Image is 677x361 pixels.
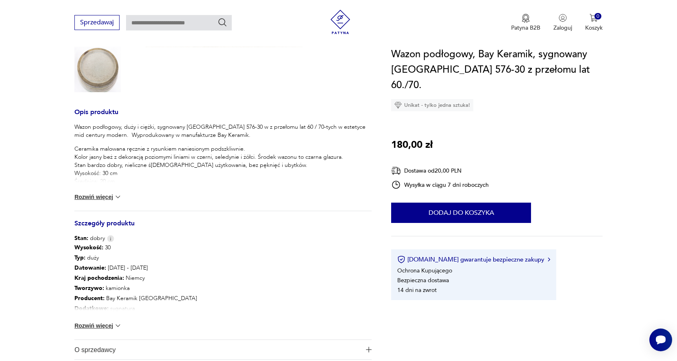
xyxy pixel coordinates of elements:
li: Ochrona Kupującego [397,267,452,275]
p: duży [74,253,208,263]
b: Tworzywo : [74,284,104,292]
b: Datowanie : [74,264,106,272]
span: dobry [74,234,105,242]
p: Patyna B2B [511,24,540,32]
span: O sprzedawcy [74,340,361,359]
img: Ikona koszyka [590,14,598,22]
img: Ikonka użytkownika [559,14,567,22]
img: Ikona certyfikatu [397,255,405,264]
p: kamionka [74,283,208,293]
div: 0 [594,13,601,20]
img: chevron down [114,193,122,201]
img: Zdjęcie produktu Wazon podłogowy, Bay Keramik, sygnowany West Germany 576-30 z przełomu lat 60./70. [74,46,121,92]
li: Bezpieczna dostawa [397,277,449,284]
div: Dostawa od 20,00 PLN [391,166,489,176]
button: Sprzedawaj [74,15,120,30]
p: [DATE] - [DATE] [74,263,208,273]
p: Niemcy [74,273,208,283]
button: Szukaj [218,17,227,27]
b: Stan: [74,234,88,242]
li: 14 dni na zwrot [397,286,437,294]
h3: Opis produktu [74,110,372,123]
b: Kraj pochodzenia : [74,274,124,282]
p: Koszyk [585,24,603,32]
img: chevron down [114,322,122,330]
b: Dodatkowe : [74,305,109,312]
h1: Wazon podłogowy, Bay Keramik, sygnowany [GEOGRAPHIC_DATA] 576-30 z przełomu lat 60./70. [391,47,602,93]
p: 30 [74,242,208,253]
a: Ikona medaluPatyna B2B [511,14,540,32]
button: Rozwiń więcej [74,193,122,201]
img: Patyna - sklep z meblami i dekoracjami vintage [328,10,353,34]
img: Ikona dostawy [391,166,401,176]
a: Sprzedawaj [74,20,120,26]
p: Zaloguj [553,24,572,32]
button: Zaloguj [553,14,572,32]
p: Wazon podłogowy, duży i ciężki, sygnowany [GEOGRAPHIC_DATA] 576-30 w z przełomu lat 60 / 70-tych ... [74,123,372,139]
b: Typ : [74,254,85,262]
img: Ikona strzałki w prawo [548,257,550,262]
button: Patyna B2B [511,14,540,32]
img: Ikona plusa [366,347,372,352]
img: Ikona medalu [522,14,530,23]
p: sygnatura [74,303,208,313]
button: Ikona plusaO sprzedawcy [74,340,372,359]
button: Rozwiń więcej [74,322,122,330]
button: 0Koszyk [585,14,603,32]
button: Dodaj do koszyka [391,203,531,223]
img: Ikona diamentu [394,102,402,109]
div: Unikat - tylko jedna sztuka! [391,99,473,111]
h3: Szczegóły produktu [74,221,372,234]
b: Wysokość : [74,244,103,251]
button: [DOMAIN_NAME] gwarantuje bezpieczne zakupy [397,255,550,264]
img: Info icon [107,235,114,242]
p: 180,00 zł [391,137,433,153]
b: Producent : [74,294,104,302]
p: Bay Keramik [GEOGRAPHIC_DATA] [74,293,208,303]
p: Ceramika malowana ręcznie z rysunkiem naniesionym podszkliwnie. Kolor jasny beż z dekoracją pozio... [74,145,372,194]
div: Wysyłka w ciągu 7 dni roboczych [391,180,489,190]
iframe: Smartsupp widget button [649,329,672,351]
